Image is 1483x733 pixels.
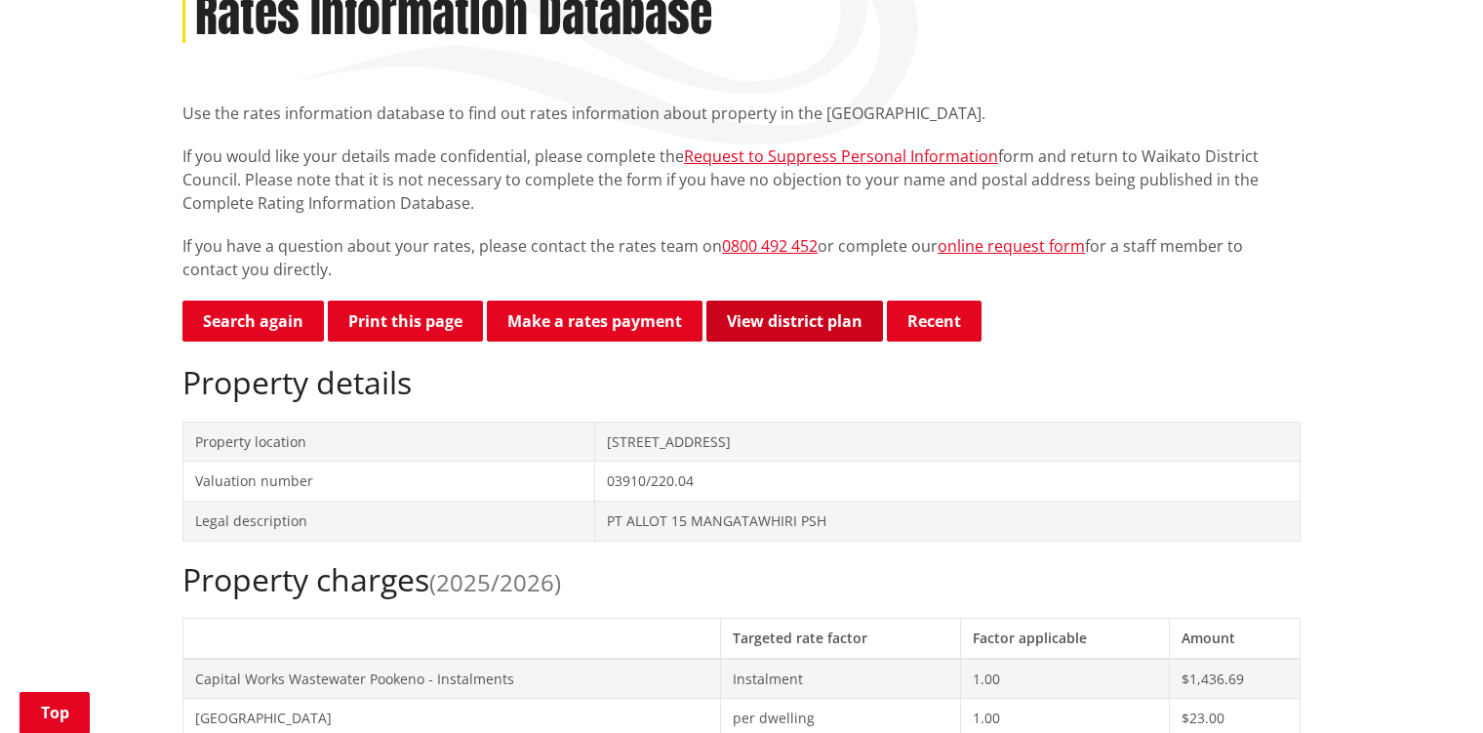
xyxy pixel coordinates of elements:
[721,659,961,699] td: Instalment
[721,618,961,658] th: Targeted rate factor
[182,301,324,342] a: Search again
[1393,651,1463,721] iframe: Messenger Launcher
[183,501,595,541] td: Legal description
[183,462,595,502] td: Valuation number
[182,364,1301,401] h2: Property details
[183,659,721,699] td: Capital Works Wastewater Pookeno - Instalments
[960,618,1169,658] th: Factor applicable
[938,235,1085,257] a: online request form
[429,566,561,598] span: (2025/2026)
[328,301,483,342] button: Print this page
[182,144,1301,215] p: If you would like your details made confidential, please complete the form and return to Waikato ...
[487,301,702,342] a: Make a rates payment
[20,692,90,733] a: Top
[182,234,1301,281] p: If you have a question about your rates, please contact the rates team on or complete our for a s...
[595,422,1301,462] td: [STREET_ADDRESS]
[183,422,595,462] td: Property location
[595,501,1301,541] td: PT ALLOT 15 MANGATAWHIRI PSH
[722,235,818,257] a: 0800 492 452
[1169,659,1300,699] td: $1,436.69
[182,102,1301,125] p: Use the rates information database to find out rates information about property in the [GEOGRAPHI...
[1169,618,1300,658] th: Amount
[706,301,883,342] a: View district plan
[182,561,1301,598] h2: Property charges
[887,301,982,342] button: Recent
[595,462,1301,502] td: 03910/220.04
[684,145,998,167] a: Request to Suppress Personal Information
[960,659,1169,699] td: 1.00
